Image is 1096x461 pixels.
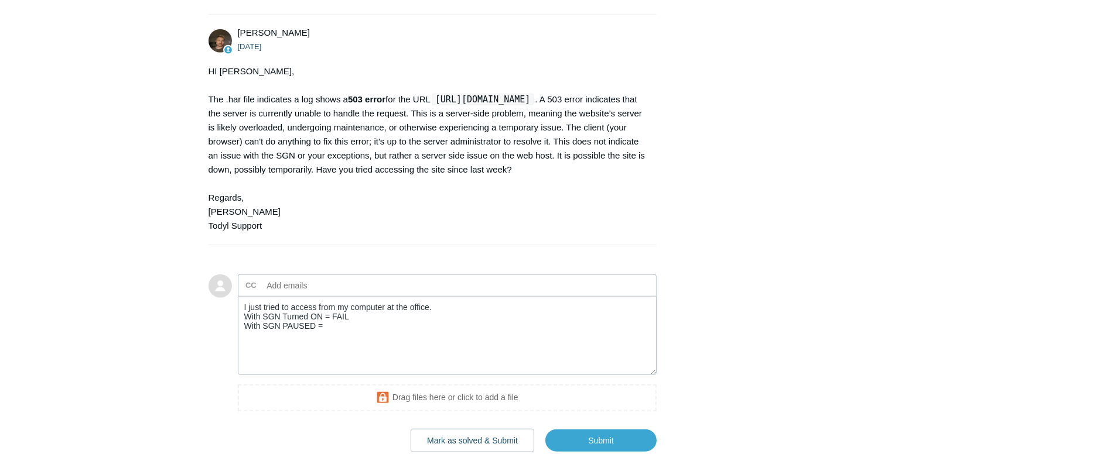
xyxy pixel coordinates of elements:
[432,94,534,105] code: [URL][DOMAIN_NAME]
[245,277,257,294] label: CC
[238,42,262,51] time: 08/18/2025, 11:21
[348,94,385,104] strong: 503 error
[209,64,646,233] div: HI [PERSON_NAME], The .har file indicates a log shows a for the URL . A 503 error indicates that ...
[262,277,388,294] input: Add emails
[238,296,657,375] textarea: Add your reply
[238,27,310,37] span: Andy Paull
[545,429,657,452] input: Submit
[411,429,534,452] button: Mark as solved & Submit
